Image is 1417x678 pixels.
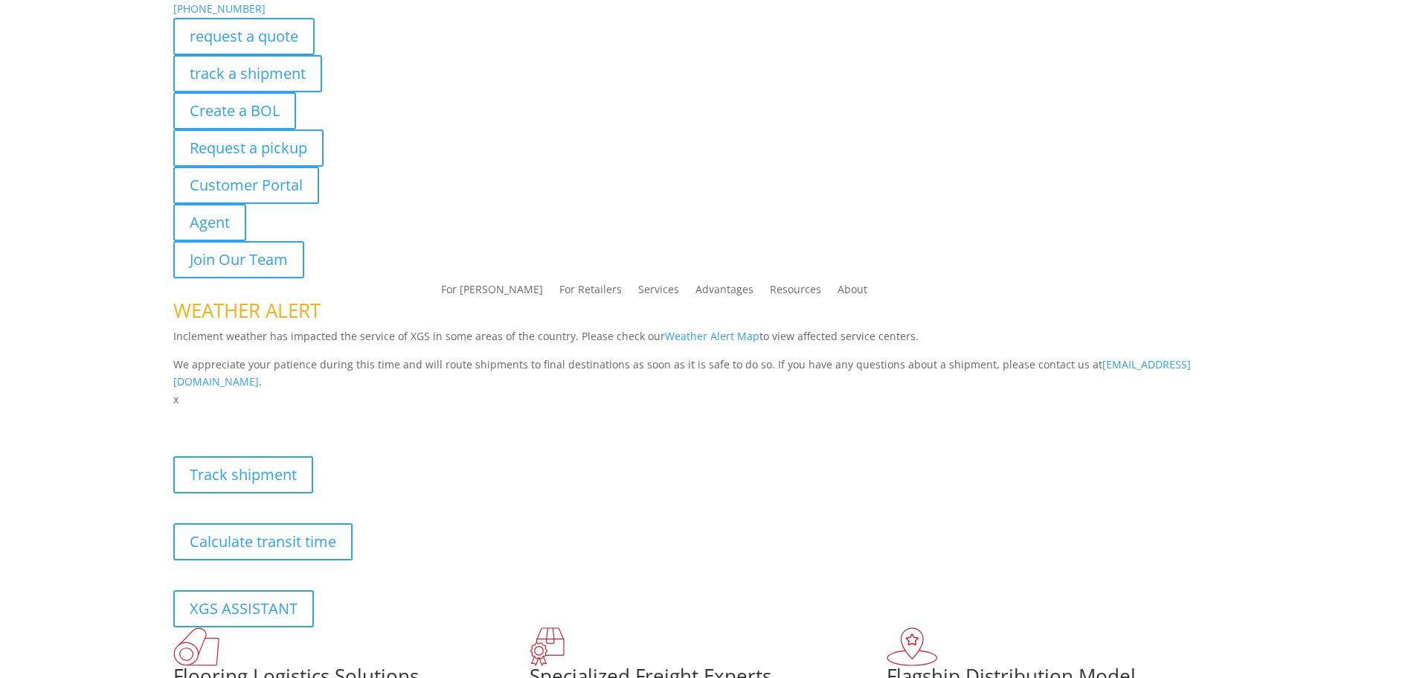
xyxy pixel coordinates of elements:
span: WEATHER ALERT [173,297,321,324]
img: xgs-icon-flagship-distribution-model-red [887,627,938,666]
a: XGS ASSISTANT [173,590,314,627]
a: request a quote [173,18,315,55]
a: Join Our Team [173,241,304,278]
a: Agent [173,204,246,241]
a: Customer Portal [173,167,319,204]
a: Create a BOL [173,92,296,129]
img: xgs-icon-total-supply-chain-intelligence-red [173,627,219,666]
a: Weather Alert Map [665,329,759,343]
a: [PHONE_NUMBER] [173,1,266,16]
a: Advantages [695,284,754,301]
a: Calculate transit time [173,523,353,560]
a: For [PERSON_NAME] [441,284,543,301]
p: Inclement weather has impacted the service of XGS in some areas of the country. Please check our ... [173,327,1244,356]
b: Visibility, transparency, and control for your entire supply chain. [173,411,505,425]
a: Request a pickup [173,129,324,167]
a: About [838,284,867,301]
img: xgs-icon-focused-on-flooring-red [530,627,565,666]
a: Track shipment [173,456,313,493]
a: Resources [770,284,821,301]
p: x [173,391,1244,409]
a: track a shipment [173,55,322,92]
p: We appreciate your patience during this time and will route shipments to final destinations as so... [173,356,1244,391]
a: For Retailers [559,284,622,301]
a: Services [638,284,679,301]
